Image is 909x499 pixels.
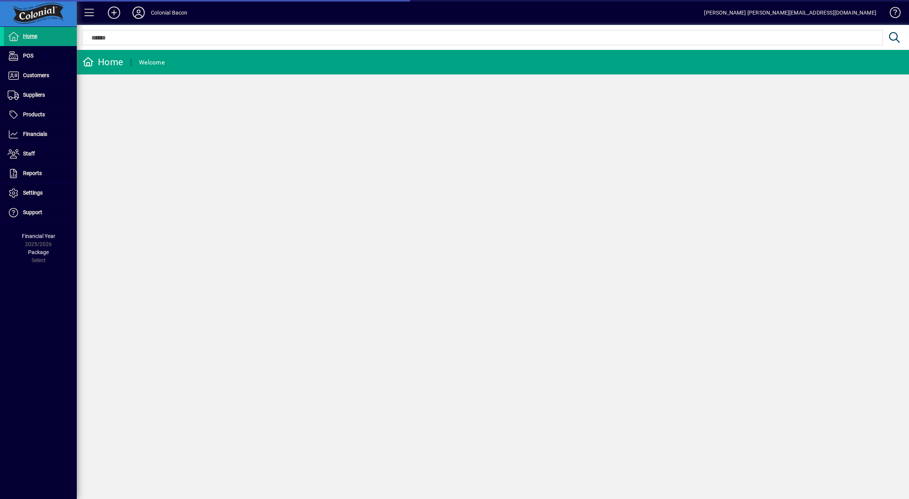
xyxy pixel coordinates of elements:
span: Home [23,33,37,39]
button: Profile [126,6,151,20]
span: Package [28,249,49,255]
div: [PERSON_NAME] [PERSON_NAME][EMAIL_ADDRESS][DOMAIN_NAME] [704,7,876,19]
span: Customers [23,72,49,78]
a: Staff [4,144,77,164]
span: POS [23,53,33,59]
span: Financial Year [22,233,55,239]
span: Suppliers [23,92,45,98]
a: Knowledge Base [884,2,899,26]
div: Welcome [139,56,165,69]
span: Settings [23,190,43,196]
span: Financials [23,131,47,137]
a: Settings [4,183,77,203]
button: Add [102,6,126,20]
a: Financials [4,125,77,144]
a: POS [4,46,77,66]
div: Colonial Bacon [151,7,187,19]
span: Reports [23,170,42,176]
a: Support [4,203,77,222]
a: Suppliers [4,86,77,105]
a: Customers [4,66,77,85]
a: Products [4,105,77,124]
span: Staff [23,150,35,157]
span: Products [23,111,45,117]
a: Reports [4,164,77,183]
span: Support [23,209,42,215]
div: Home [83,56,123,68]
